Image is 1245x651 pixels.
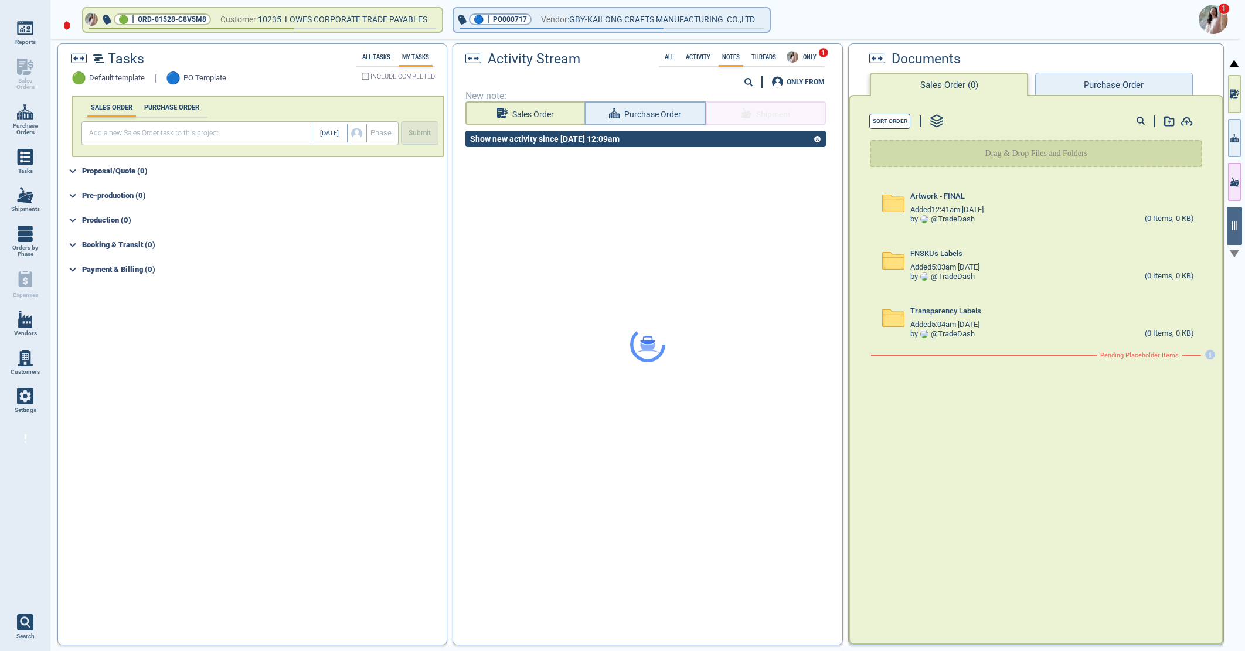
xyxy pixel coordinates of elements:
[258,12,285,27] span: 10235
[541,12,569,27] span: Vendor:
[487,13,489,25] span: |
[910,307,981,316] span: Transparency Labels
[320,130,339,138] span: [DATE]
[18,168,33,175] span: Tasks
[89,74,145,83] span: Default template
[84,124,312,142] input: Add a new Sales Order task to this project
[17,388,33,404] img: menu_icon
[14,330,37,337] span: Vendors
[166,71,181,85] span: 🔵
[454,8,770,32] button: 🔵|PO000717Vendor:GBY-KAILONG CRAFTS MANUFACTURING CO.,LTD
[370,129,392,138] span: Phase
[869,114,910,129] button: Sort Order
[1218,3,1230,15] span: 1
[569,12,755,27] span: GBY-KAILONG CRAFTS MANUFACTURING CO.,LTD
[72,71,86,85] span: 🟢
[910,250,962,258] span: FNSKUs Labels
[9,244,41,258] span: Orders by Phase
[83,8,442,32] button: Avatar🟢|ORD-01528-C8V5M8Customer:10235 LOWES CORPORATE TRADE PAYABLES
[17,350,33,366] img: menu_icon
[11,206,40,213] span: Shipments
[17,311,33,328] img: menu_icon
[138,13,206,25] span: ORD-01528-C8V5M8
[370,74,435,80] span: INCLUDE COMPLETED
[910,206,984,214] span: Added 12:41am [DATE]
[82,260,445,279] div: Payment & Billing (0)
[17,226,33,242] img: menu_icon
[474,16,484,23] span: 🔵
[892,52,961,67] span: Documents
[154,73,157,84] span: |
[910,192,965,201] span: Artwork - FINAL
[15,407,36,414] span: Settings
[1145,329,1194,339] div: (0 Items, 0 KB)
[17,20,33,36] img: menu_icon
[285,15,427,24] span: LOWES CORPORATE TRADE PAYABLES
[1181,117,1193,126] img: add-document
[910,272,975,281] div: by @ TradeDash
[82,236,445,254] div: Booking & Transit (0)
[17,149,33,165] img: menu_icon
[870,73,1028,96] button: Sales Order (0)
[1035,73,1192,96] button: Purchase Order
[910,330,975,339] div: by @ TradeDash
[920,330,928,338] img: Avatar
[17,187,33,203] img: menu_icon
[1199,5,1228,34] img: Avatar
[985,148,1088,159] p: Drag & Drop Files and Folders
[93,54,104,63] img: timeline2
[910,263,979,272] span: Added 5:03am [DATE]
[87,104,136,111] label: SALES ORDER
[132,13,134,25] span: |
[82,162,445,180] div: Proposal/Quote (0)
[1145,214,1194,224] div: (0 Items, 0 KB)
[910,215,975,224] div: by @ TradeDash
[17,104,33,120] img: menu_icon
[82,211,445,230] div: Production (0)
[63,21,70,30] img: diamond
[1100,352,1179,360] span: Pending Placeholder Items
[920,272,928,281] img: Avatar
[359,54,394,60] label: All Tasks
[1145,272,1194,281] div: (0 Items, 0 KB)
[183,74,226,83] span: PO Template
[11,369,40,376] span: Customers
[118,16,128,23] span: 🟢
[910,321,979,329] span: Added 5:04am [DATE]
[141,104,203,111] label: PURCHASE ORDER
[1164,116,1175,127] img: add-document
[82,186,445,205] div: Pre-production (0)
[399,54,433,60] label: My Tasks
[15,39,36,46] span: Reports
[220,12,258,27] span: Customer:
[16,633,35,640] span: Search
[108,52,144,67] span: Tasks
[493,13,527,25] span: PO000717
[85,13,98,26] img: Avatar
[9,122,41,136] span: Purchase Orders
[920,215,928,223] img: Avatar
